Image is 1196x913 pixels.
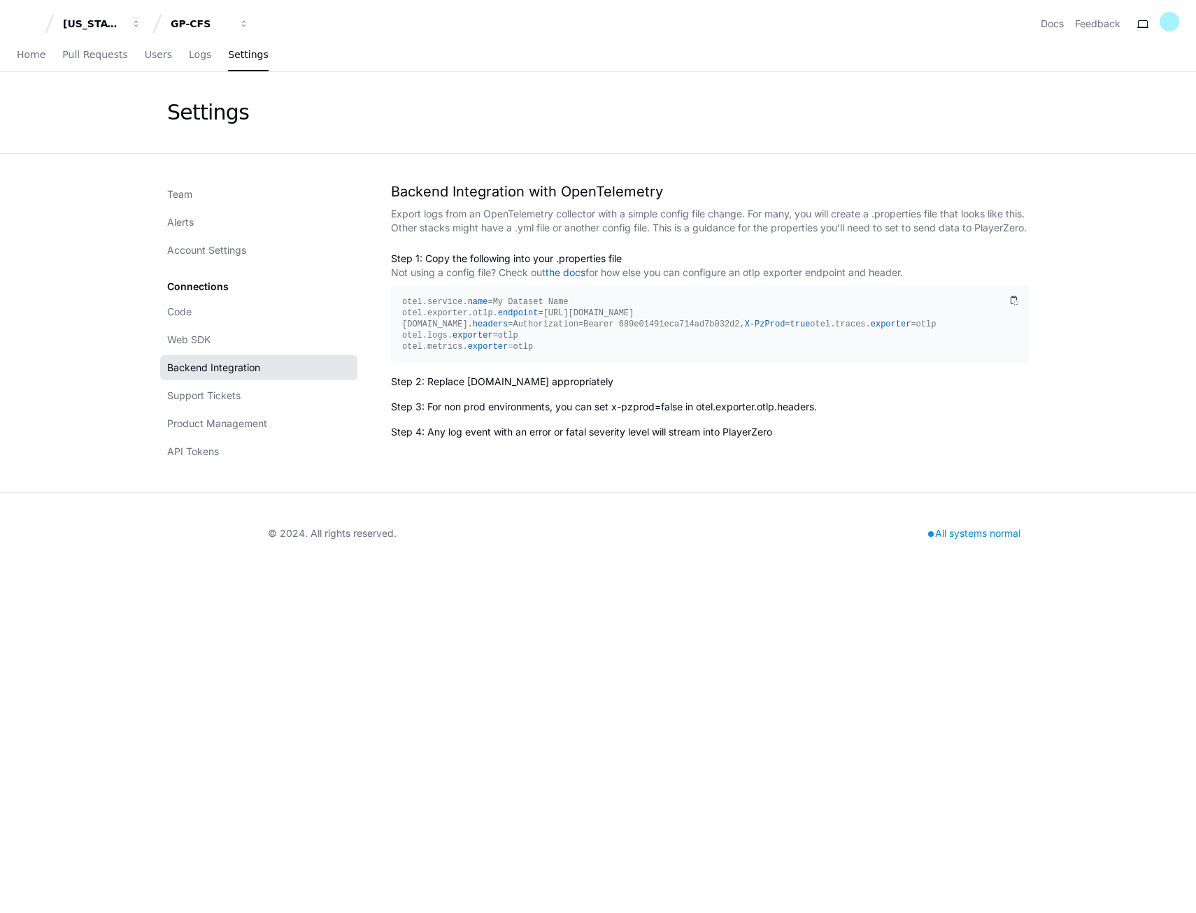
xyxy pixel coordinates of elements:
a: Home [17,39,45,71]
span: endpoint [498,308,539,318]
span: Support Tickets [167,389,241,403]
p: Export logs from an OpenTelemetry collector with a simple config file change. For many, you will ... [391,207,1029,235]
a: Code [160,299,357,324]
span: headers [473,319,508,329]
span: Web SDK [167,333,211,347]
a: Backend Integration [160,355,357,380]
a: Support Tickets [160,383,357,408]
a: Product Management [160,411,357,436]
p: the docs [546,266,585,280]
a: Settings [228,39,268,71]
span: X-PzProd [745,319,785,329]
span: Home [17,50,45,59]
a: Web SDK [160,327,357,352]
div: © 2024. All rights reserved. [268,526,397,540]
a: Alerts [160,210,357,235]
a: API Tokens [160,439,357,464]
h2: Step 2: Replace [DOMAIN_NAME] appropriately [391,375,1029,389]
span: true [790,319,811,329]
a: Pull Requests [62,39,127,71]
button: [US_STATE] Pacific [57,11,147,36]
a: Not using a config file? Check outthe docsfor how else you can configure an otlp exporter endpoin... [391,266,903,278]
span: name [468,297,488,307]
a: Docs [1041,17,1064,31]
span: Users [145,50,172,59]
a: Account Settings [160,238,357,263]
button: Feedback [1075,17,1120,31]
span: exporter [871,319,911,329]
span: Backend Integration [167,361,260,375]
span: Logs [189,50,211,59]
h1: Backend Integration with OpenTelemetry [391,182,1029,201]
a: Team [160,182,357,207]
h2: Step 4: Any log event with an error or fatal severity level will stream into PlayerZero [391,425,1029,439]
span: Account Settings [167,243,246,257]
span: exporter [453,331,493,340]
div: otel.service. =My Dataset Name otel.exporter.otlp. =[URL][DOMAIN_NAME] [DOMAIN_NAME]. =Authorizat... [402,296,1006,352]
div: All systems normal [920,524,1029,543]
span: Settings [228,50,268,59]
div: GP-CFS [171,17,231,31]
span: Alerts [167,215,194,229]
span: Product Management [167,417,267,431]
span: Pull Requests [62,50,127,59]
a: Users [145,39,172,71]
span: Code [167,305,192,319]
div: Settings [167,100,249,125]
span: API Tokens [167,445,219,459]
button: GP-CFS [165,11,255,36]
h2: Step 1: Copy the following into your .properties file [391,252,1029,266]
span: exporter [468,342,508,352]
div: [US_STATE] Pacific [63,17,123,31]
h2: Step 3: For non prod environments, you can set x-pzprod=false in otel.exporter.otlp.headers. [391,400,1029,414]
span: Team [167,187,192,201]
a: Logs [189,39,211,71]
